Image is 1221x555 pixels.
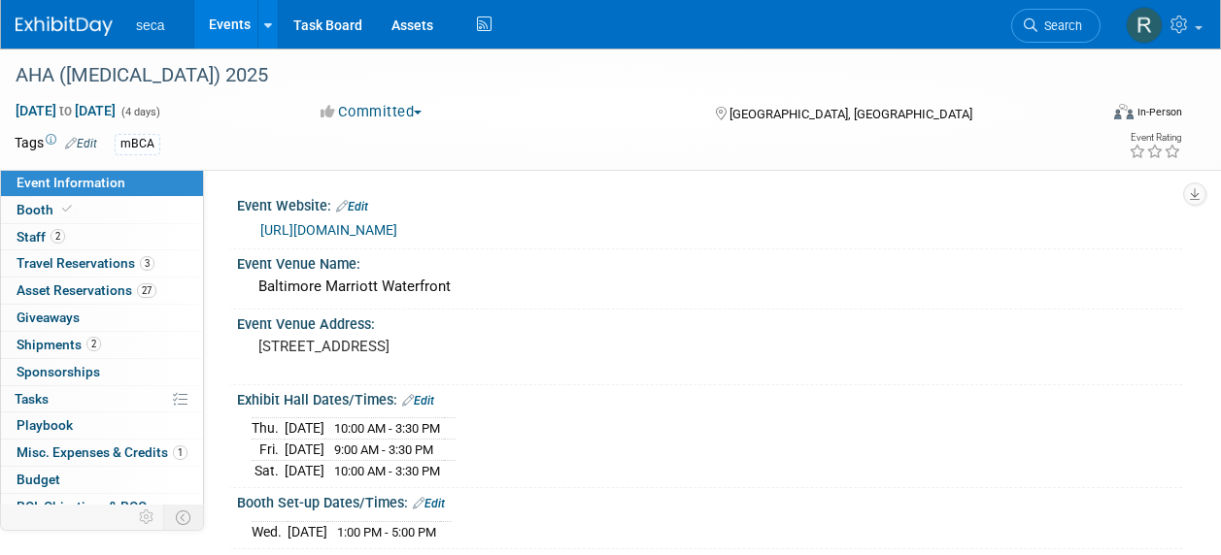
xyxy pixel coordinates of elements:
[1114,104,1134,119] img: Format-Inperson.png
[1,197,203,223] a: Booth
[17,472,60,487] span: Budget
[164,505,204,530] td: Toggle Event Tabs
[15,133,97,155] td: Tags
[16,16,113,36] img: ExhibitDay
[17,175,125,190] span: Event Information
[1037,18,1082,33] span: Search
[15,102,117,119] span: [DATE] [DATE]
[1,359,203,385] a: Sponsorships
[258,338,609,355] pre: [STREET_ADDRESS]
[115,134,160,154] div: mBCA
[1,332,203,358] a: Shipments2
[17,282,156,298] span: Asset Reservations
[252,272,1168,302] div: Baltimore Marriott Waterfront
[1,412,203,439] a: Playbook
[285,440,324,461] td: [DATE]
[15,391,49,407] span: Tasks
[237,191,1182,216] div: Event Website:
[140,256,154,271] span: 3
[1126,7,1163,44] img: Rachel Jordan
[334,442,433,457] span: 9:00 AM - 3:30 PM
[137,283,156,298] span: 27
[1,386,203,412] a: Tasks
[260,222,397,238] a: [URL][DOMAIN_NAME]
[130,505,164,530] td: Personalize Event Tab Strip
[1011,9,1101,43] a: Search
[237,385,1182,410] div: Exhibit Hall Dates/Times:
[237,488,1182,513] div: Booth Set-up Dates/Times:
[1,305,203,331] a: Giveaways
[252,521,288,541] td: Wed.
[337,525,436,539] span: 1:00 PM - 5:00 PM
[1,440,203,466] a: Misc. Expenses & Credits1
[17,310,80,325] span: Giveaways
[1,224,203,250] a: Staff2
[252,460,285,480] td: Sat.
[237,249,1182,274] div: Event Venue Name:
[1,170,203,196] a: Event Information
[288,521,327,541] td: [DATE]
[62,204,72,214] i: Booth reservation complete
[56,103,75,118] span: to
[17,337,101,352] span: Shipments
[51,229,65,244] span: 2
[1136,105,1182,119] div: In-Person
[17,444,187,460] span: Misc. Expenses & Credits
[136,17,165,33] span: seca
[17,202,76,217] span: Booth
[17,499,147,514] span: ROI, Objectives & ROO
[119,106,160,118] span: (4 days)
[285,460,324,480] td: [DATE]
[402,394,434,408] a: Edit
[1,494,203,520] a: ROI, Objectives & ROO
[252,440,285,461] td: Fri.
[65,137,97,150] a: Edit
[336,200,368,213] a: Edit
[1012,101,1182,130] div: Event Format
[252,418,285,440] td: Thu.
[1,277,203,304] a: Asset Reservations27
[1,467,203,493] a: Budget
[334,421,440,436] span: 10:00 AM - 3:30 PM
[285,418,324,440] td: [DATE]
[314,102,429,122] button: Committed
[1,250,203,277] a: Travel Reservations3
[17,255,154,271] span: Travel Reservations
[729,107,972,121] span: [GEOGRAPHIC_DATA], [GEOGRAPHIC_DATA]
[17,364,100,379] span: Sponsorships
[17,229,65,245] span: Staff
[237,310,1182,334] div: Event Venue Address:
[413,497,445,510] a: Edit
[173,445,187,460] span: 1
[86,337,101,351] span: 2
[9,58,1082,93] div: AHA ([MEDICAL_DATA]) 2025
[17,417,73,433] span: Playbook
[334,464,440,478] span: 10:00 AM - 3:30 PM
[1129,133,1181,143] div: Event Rating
